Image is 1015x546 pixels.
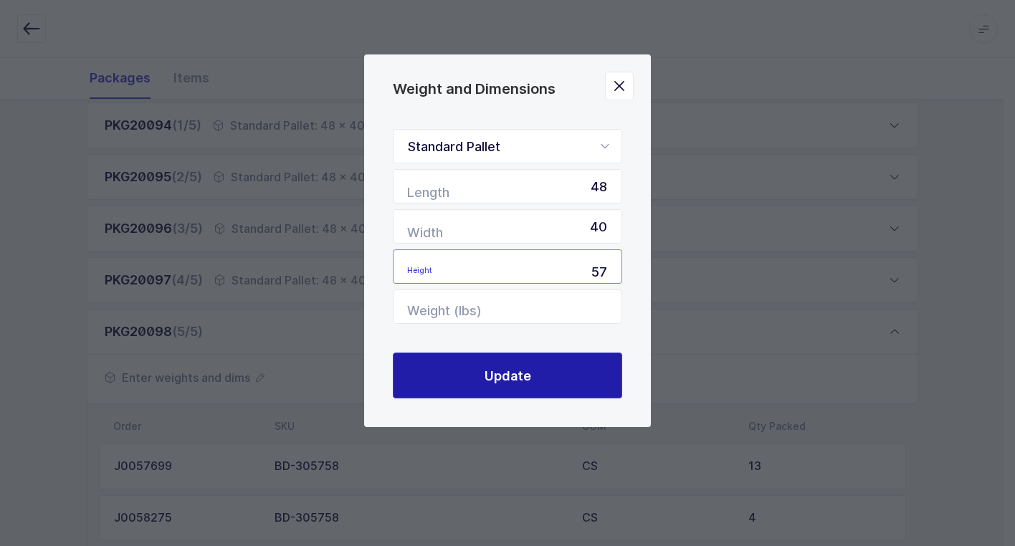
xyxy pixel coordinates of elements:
button: Update [393,353,622,398]
span: Weight and Dimensions [393,80,556,97]
button: Close [605,72,634,100]
input: Width [393,209,622,244]
span: Update [485,367,531,385]
div: Weight and Dimensions [364,54,651,427]
input: Length [393,169,622,203]
input: Weight (lbs) [393,289,622,324]
input: Height [393,249,622,284]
